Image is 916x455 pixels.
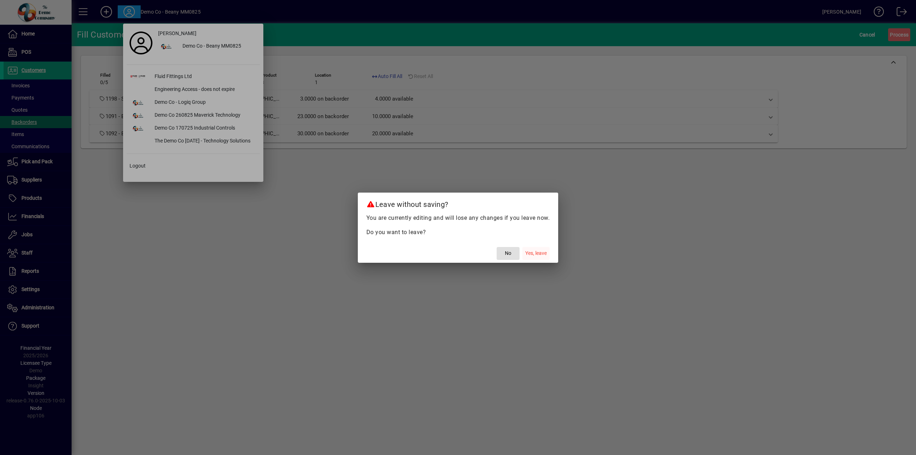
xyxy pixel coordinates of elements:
[505,250,511,257] span: No
[525,250,547,257] span: Yes, leave
[358,193,559,213] h2: Leave without saving?
[497,247,520,260] button: No
[366,214,550,222] p: You are currently editing and will lose any changes if you leave now.
[366,228,550,237] p: Do you want to leave?
[522,247,550,260] button: Yes, leave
